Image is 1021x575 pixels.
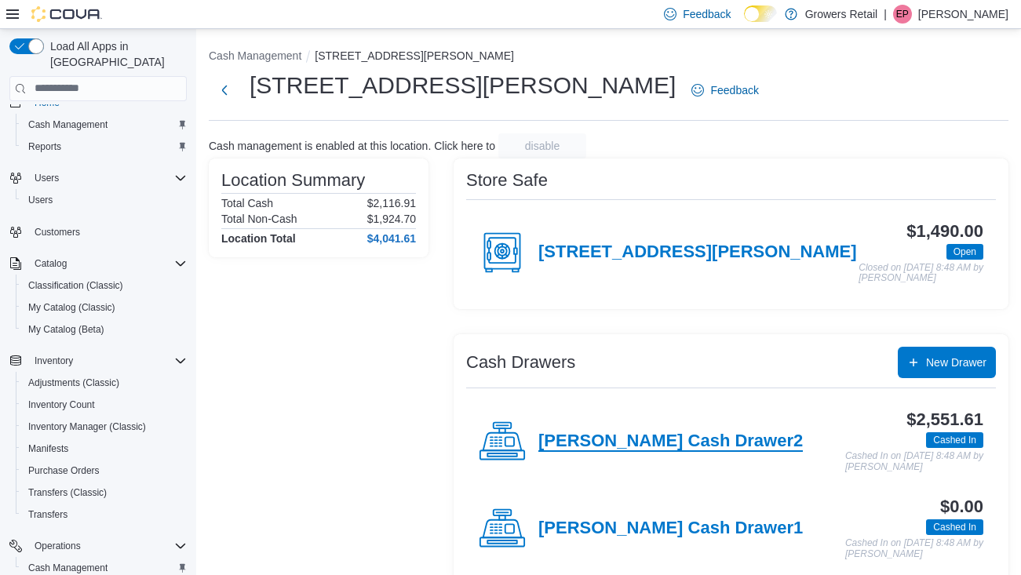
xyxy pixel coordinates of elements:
button: Inventory Count [16,394,193,416]
a: Transfers (Classic) [22,483,113,502]
button: Manifests [16,438,193,460]
span: EP [896,5,909,24]
button: My Catalog (Classic) [16,297,193,318]
span: Purchase Orders [22,461,187,480]
span: Manifests [28,442,68,455]
span: Customers [28,222,187,242]
button: Operations [28,537,87,555]
input: Dark Mode [744,5,777,22]
p: Cashed In on [DATE] 8:48 AM by [PERSON_NAME] [845,451,983,472]
a: Reports [22,137,67,156]
h4: [STREET_ADDRESS][PERSON_NAME] [538,242,857,263]
h4: $4,041.61 [367,232,416,245]
p: Cashed In on [DATE] 8:48 AM by [PERSON_NAME] [845,538,983,559]
h3: Store Safe [466,171,548,190]
a: Feedback [685,75,764,106]
span: My Catalog (Beta) [22,320,187,339]
h4: [PERSON_NAME] Cash Drawer2 [538,431,803,452]
span: My Catalog (Classic) [28,301,115,314]
a: Inventory Manager (Classic) [22,417,152,436]
a: Adjustments (Classic) [22,373,126,392]
button: Adjustments (Classic) [16,372,193,394]
span: Classification (Classic) [22,276,187,295]
span: Manifests [22,439,187,458]
a: Users [22,191,59,209]
span: Cash Management [28,562,108,574]
a: My Catalog (Classic) [22,298,122,317]
span: Purchase Orders [28,464,100,477]
span: Reports [22,137,187,156]
span: disable [525,138,560,154]
button: Purchase Orders [16,460,193,482]
h1: [STREET_ADDRESS][PERSON_NAME] [250,70,676,101]
h3: $0.00 [940,497,983,516]
span: Catalog [28,254,187,273]
button: Operations [3,535,193,557]
span: Cash Management [28,118,108,131]
p: [PERSON_NAME] [918,5,1008,24]
span: Inventory Manager (Classic) [28,420,146,433]
a: Purchase Orders [22,461,106,480]
span: Inventory Count [22,395,187,414]
h6: Total Non-Cash [221,213,297,225]
span: Users [35,172,59,184]
button: Transfers (Classic) [16,482,193,504]
h3: $1,490.00 [906,222,983,241]
button: Inventory Manager (Classic) [16,416,193,438]
p: Growers Retail [805,5,878,24]
button: [STREET_ADDRESS][PERSON_NAME] [315,49,514,62]
a: Cash Management [22,115,114,134]
span: Users [28,169,187,187]
span: Operations [35,540,81,552]
h4: Location Total [221,232,296,245]
span: New Drawer [926,355,986,370]
span: Transfers (Classic) [22,483,187,502]
div: Eliot Pivato [893,5,912,24]
span: Operations [28,537,187,555]
button: Cash Management [209,49,301,62]
a: Customers [28,223,86,242]
span: Inventory Manager (Classic) [22,417,187,436]
span: My Catalog (Beta) [28,323,104,336]
span: Reports [28,140,61,153]
span: Customers [35,226,80,238]
p: Closed on [DATE] 8:48 AM by [PERSON_NAME] [859,263,983,284]
span: Cash Management [22,115,187,134]
p: $1,924.70 [367,213,416,225]
h3: Cash Drawers [466,353,575,372]
a: Inventory Count [22,395,101,414]
span: Users [22,191,187,209]
button: Classification (Classic) [16,275,193,297]
span: Inventory [28,351,187,370]
h6: Total Cash [221,197,273,209]
button: Reports [16,136,193,158]
button: Customers [3,220,193,243]
h4: [PERSON_NAME] Cash Drawer1 [538,519,803,539]
button: Users [16,189,193,211]
h3: $2,551.61 [906,410,983,429]
span: Transfers (Classic) [28,486,107,499]
span: Cashed In [933,433,976,447]
button: Users [3,167,193,189]
span: Users [28,194,53,206]
button: Catalog [3,253,193,275]
a: Classification (Classic) [22,276,129,295]
nav: An example of EuiBreadcrumbs [209,48,1008,67]
span: Inventory [35,355,73,367]
span: Open [946,244,983,260]
p: Cash management is enabled at this location. Click here to [209,140,495,152]
p: | [884,5,887,24]
span: Adjustments (Classic) [28,377,119,389]
span: Catalog [35,257,67,270]
span: Load All Apps in [GEOGRAPHIC_DATA] [44,38,187,70]
span: Inventory Count [28,398,95,411]
span: Transfers [22,505,187,524]
span: Adjustments (Classic) [22,373,187,392]
span: Cashed In [933,520,976,534]
span: Open [954,245,976,259]
button: Catalog [28,254,73,273]
button: Inventory [3,350,193,372]
a: Transfers [22,505,74,524]
span: Feedback [710,82,758,98]
span: My Catalog (Classic) [22,298,187,317]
